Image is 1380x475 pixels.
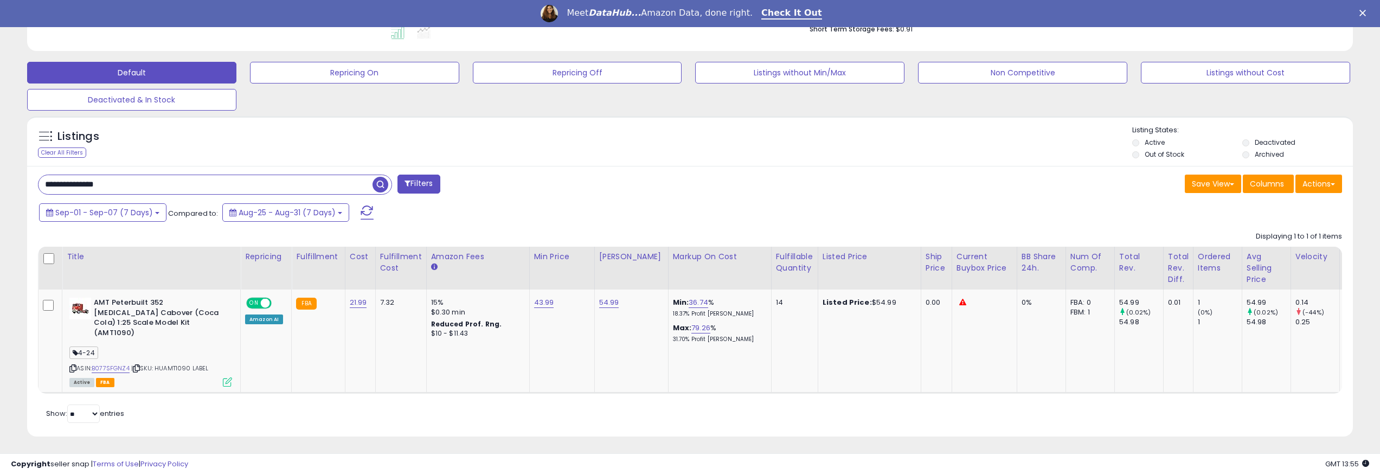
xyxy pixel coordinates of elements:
[691,323,710,333] a: 79.26
[896,24,913,34] span: $0.91
[67,251,236,262] div: Title
[761,8,822,20] a: Check It Out
[1022,298,1057,307] div: 0%
[1254,308,1278,317] small: (0.02%)
[131,364,209,373] span: | SKU: HUAMT1090 LABEL
[823,298,913,307] div: $54.99
[140,459,188,469] a: Privacy Policy
[1247,251,1286,285] div: Avg Selling Price
[397,175,440,194] button: Filters
[55,207,153,218] span: Sep-01 - Sep-07 (7 Days)
[673,297,689,307] b: Min:
[270,299,287,308] span: OFF
[957,251,1012,274] div: Current Buybox Price
[431,329,521,338] div: $10 - $11.43
[1070,298,1106,307] div: FBA: 0
[222,203,349,222] button: Aug-25 - Aug-31 (7 Days)
[673,310,763,318] p: 18.37% Profit [PERSON_NAME]
[380,251,422,274] div: Fulfillment Cost
[431,307,521,317] div: $0.30 min
[1132,125,1353,136] p: Listing States:
[1256,232,1342,242] div: Displaying 1 to 1 of 1 items
[92,364,130,373] a: B077SFGNZ4
[27,89,236,111] button: Deactivated & In Stock
[689,297,708,308] a: 36.74
[1302,308,1324,317] small: (-44%)
[1325,459,1369,469] span: 2025-09-9 13:55 GMT
[96,378,114,387] span: FBA
[1119,298,1163,307] div: 54.99
[296,251,340,262] div: Fulfillment
[1126,308,1151,317] small: (0.02%)
[473,62,682,84] button: Repricing Off
[1198,308,1213,317] small: (0%)
[776,298,810,307] div: 14
[695,62,904,84] button: Listings without Min/Max
[1022,251,1061,274] div: BB Share 24h.
[69,298,232,386] div: ASIN:
[46,408,124,419] span: Show: entries
[1145,138,1165,147] label: Active
[1119,317,1163,327] div: 54.98
[431,262,438,272] small: Amazon Fees.
[567,8,753,18] div: Meet Amazon Data, done right.
[245,314,283,324] div: Amazon AI
[673,298,763,318] div: %
[350,297,367,308] a: 21.99
[1070,307,1106,317] div: FBM: 1
[810,24,894,34] b: Short Term Storage Fees:
[1295,251,1335,262] div: Velocity
[673,251,767,262] div: Markup on Cost
[1255,138,1295,147] label: Deactivated
[1295,298,1339,307] div: 0.14
[599,297,619,308] a: 54.99
[296,298,316,310] small: FBA
[380,298,418,307] div: 7.32
[1141,62,1350,84] button: Listings without Cost
[1198,251,1237,274] div: Ordered Items
[39,203,166,222] button: Sep-01 - Sep-07 (7 Days)
[1359,10,1370,16] div: Close
[673,336,763,343] p: 31.70% Profit [PERSON_NAME]
[1070,251,1110,274] div: Num of Comp.
[926,251,947,274] div: Ship Price
[1145,150,1184,159] label: Out of Stock
[57,129,99,144] h5: Listings
[1295,317,1339,327] div: 0.25
[69,378,94,387] span: All listings currently available for purchase on Amazon
[168,208,218,219] span: Compared to:
[1295,175,1342,193] button: Actions
[541,5,558,22] img: Profile image for Georgie
[245,251,287,262] div: Repricing
[247,299,261,308] span: ON
[1247,317,1291,327] div: 54.98
[350,251,371,262] div: Cost
[776,251,813,274] div: Fulfillable Quantity
[93,459,139,469] a: Terms of Use
[1255,150,1284,159] label: Archived
[1168,298,1185,307] div: 0.01
[431,319,502,329] b: Reduced Prof. Rng.
[588,8,641,18] i: DataHub...
[38,147,86,158] div: Clear All Filters
[1198,317,1242,327] div: 1
[534,251,590,262] div: Min Price
[673,323,763,343] div: %
[11,459,188,470] div: seller snap | |
[69,346,98,359] span: 4-24
[239,207,336,218] span: Aug-25 - Aug-31 (7 Days)
[94,298,226,341] b: AMT Peterbuilt 352 [MEDICAL_DATA] Cabover (Coca Cola) 1:25 Scale Model Kit (AMT1090)
[1198,298,1242,307] div: 1
[431,298,521,307] div: 15%
[1168,251,1189,285] div: Total Rev. Diff.
[11,459,50,469] strong: Copyright
[1247,298,1291,307] div: 54.99
[1250,178,1284,189] span: Columns
[1119,251,1159,274] div: Total Rev.
[1243,175,1294,193] button: Columns
[599,251,664,262] div: [PERSON_NAME]
[250,62,459,84] button: Repricing On
[69,298,91,319] img: 417u6MUi5nL._SL40_.jpg
[431,251,525,262] div: Amazon Fees
[823,251,916,262] div: Listed Price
